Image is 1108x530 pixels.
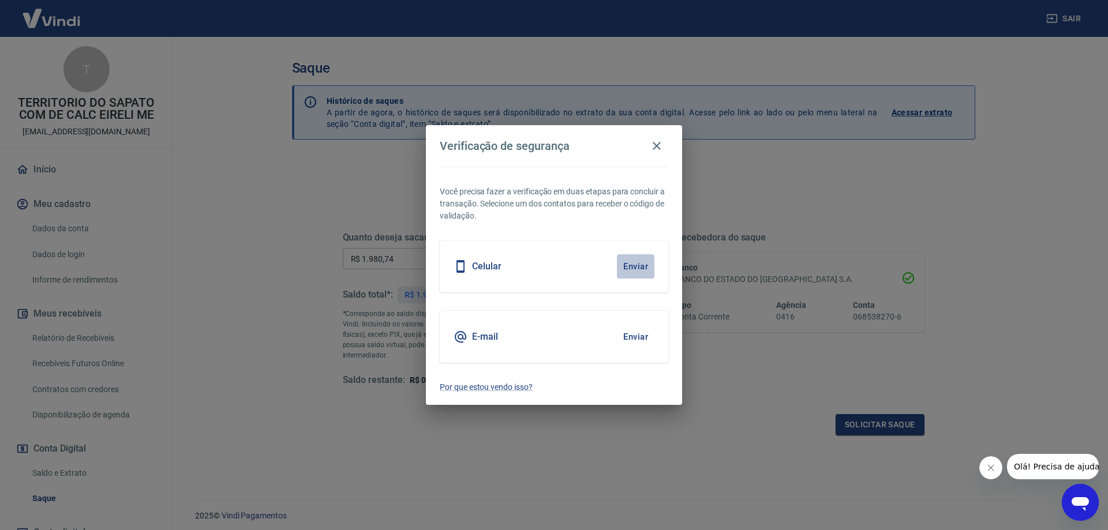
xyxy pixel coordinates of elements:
iframe: Fechar mensagem [979,456,1002,479]
span: Olá! Precisa de ajuda? [7,8,97,17]
h5: E-mail [472,331,498,343]
iframe: Mensagem da empresa [1007,454,1099,479]
iframe: Botão para abrir a janela de mensagens [1062,484,1099,521]
h4: Verificação de segurança [440,139,570,153]
h5: Celular [472,261,501,272]
button: Enviar [617,254,654,279]
p: Você precisa fazer a verificação em duas etapas para concluir a transação. Selecione um dos conta... [440,186,668,222]
button: Enviar [617,325,654,349]
a: Por que estou vendo isso? [440,381,668,393]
